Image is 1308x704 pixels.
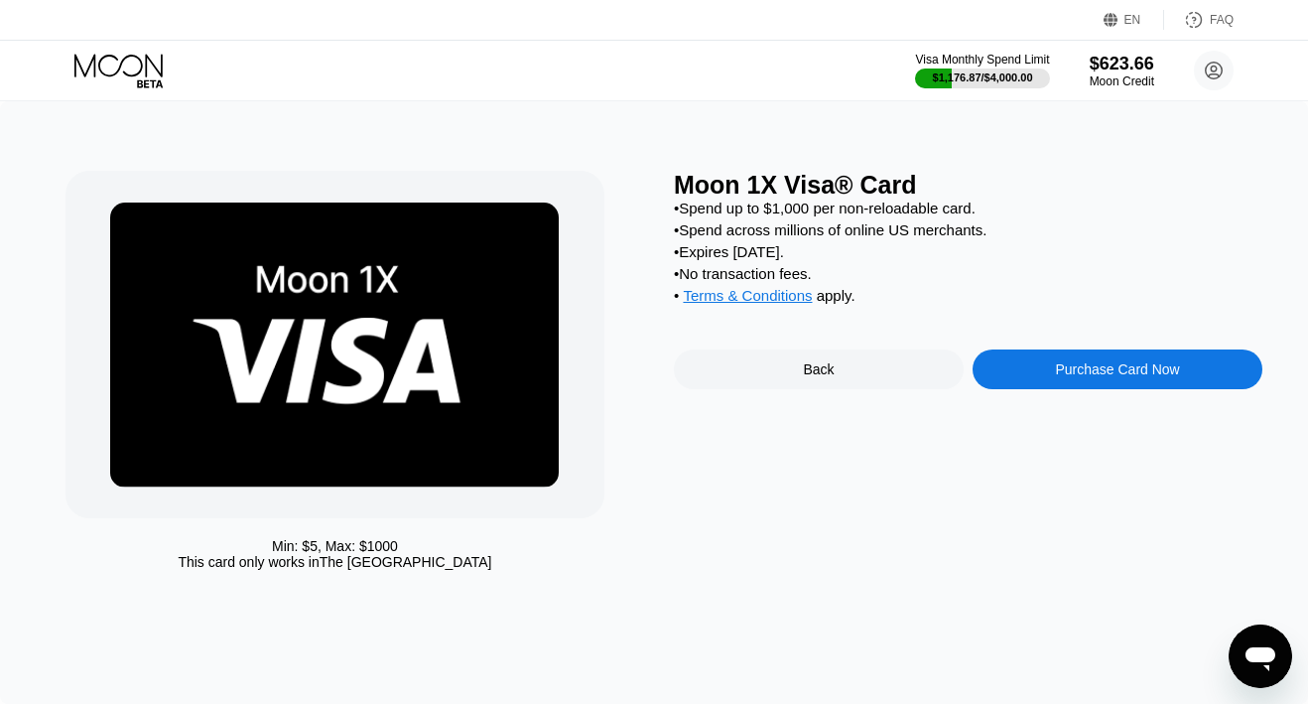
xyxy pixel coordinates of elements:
[915,53,1049,88] div: Visa Monthly Spend Limit$1,176.87/$4,000.00
[674,243,1262,260] div: • Expires [DATE].
[674,287,1262,309] div: • apply .
[674,200,1262,216] div: • Spend up to $1,000 per non-reloadable card.
[1124,13,1141,27] div: EN
[1090,54,1154,88] div: $623.66Moon Credit
[933,71,1033,83] div: $1,176.87 / $4,000.00
[1104,10,1164,30] div: EN
[272,538,398,554] div: Min: $ 5 , Max: $ 1000
[1055,361,1179,377] div: Purchase Card Now
[1210,13,1234,27] div: FAQ
[674,171,1262,200] div: Moon 1X Visa® Card
[915,53,1049,67] div: Visa Monthly Spend Limit
[1090,74,1154,88] div: Moon Credit
[1229,625,1292,688] iframe: Кнопка запуска окна обмена сообщениями
[683,287,812,309] div: Terms & Conditions
[178,554,491,570] div: This card only works in The [GEOGRAPHIC_DATA]
[973,350,1262,389] div: Purchase Card Now
[674,265,1262,282] div: • No transaction fees.
[674,350,964,389] div: Back
[674,221,1262,238] div: • Spend across millions of online US merchants.
[1090,54,1154,74] div: $623.66
[683,287,812,304] span: Terms & Conditions
[803,361,834,377] div: Back
[1164,10,1234,30] div: FAQ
